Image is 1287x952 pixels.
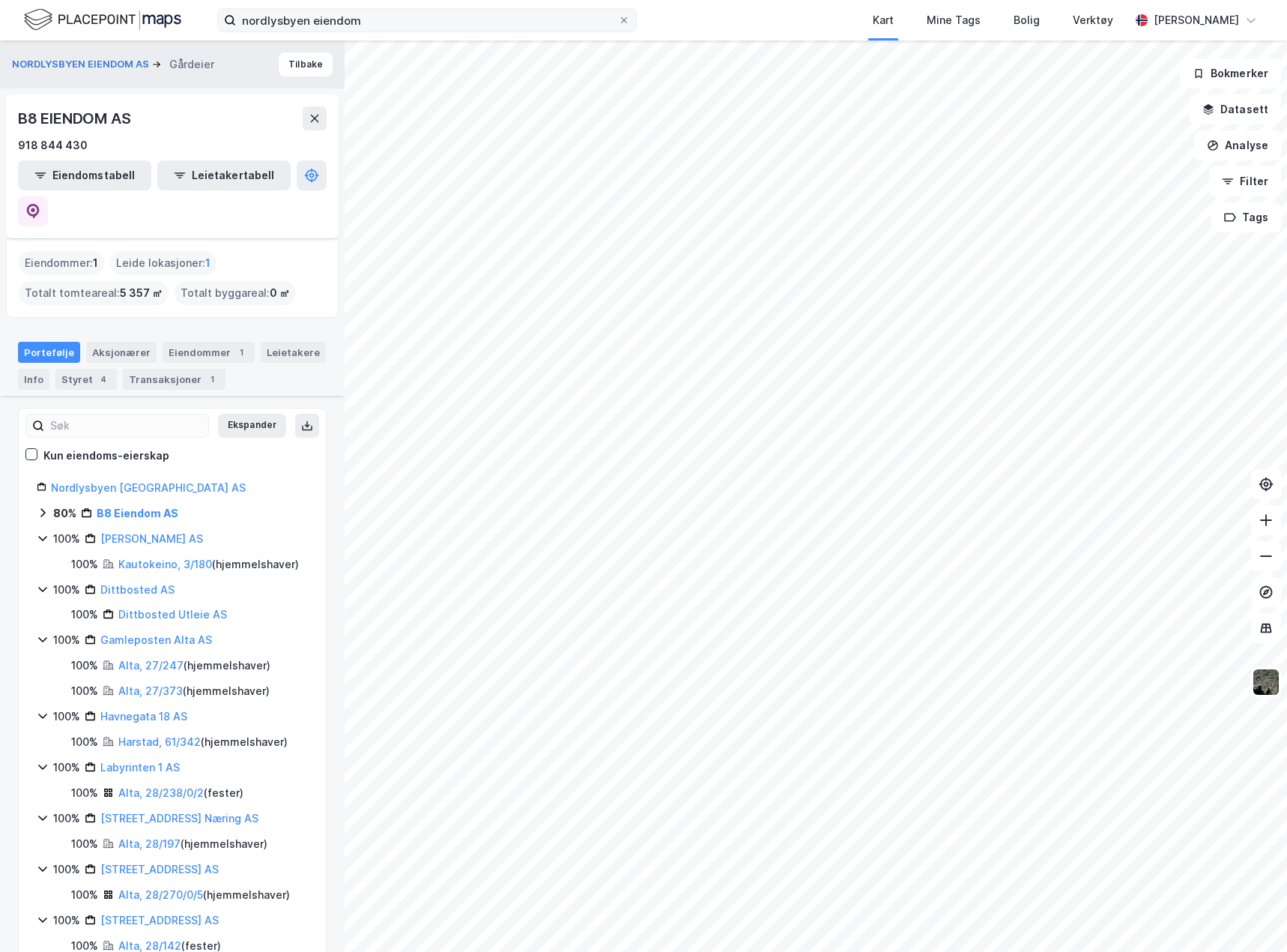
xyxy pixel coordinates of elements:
[118,733,288,751] div: ( hjemmelshaver )
[169,55,214,73] div: Gårdeier
[218,414,286,438] button: Ekspander
[118,555,299,573] div: ( hjemmelshaver )
[118,682,270,700] div: ( hjemmelshaver )
[1252,668,1280,696] img: 9k=
[1211,202,1281,232] button: Tags
[118,886,290,904] div: ( hjemmelshaver )
[120,284,163,302] span: 5 357 ㎡
[18,342,80,363] div: Portefølje
[100,812,258,825] a: [STREET_ADDRESS] Næring AS
[118,608,227,621] a: Dittbosted Utleie AS
[51,481,246,494] a: Nordlysbyen [GEOGRAPHIC_DATA] AS
[71,682,98,700] div: 100%
[118,657,270,675] div: ( hjemmelshaver )
[97,507,178,519] a: B8 Eiendom AS
[55,369,117,390] div: Styret
[163,342,255,363] div: Eiendommer
[100,583,175,596] a: Dittbosted AS
[1209,166,1281,196] button: Filter
[100,710,187,723] a: Havnegata 18 AS
[175,281,296,305] div: Totalt byggareal :
[205,372,219,387] div: 1
[261,342,326,363] div: Leietakere
[1180,58,1281,88] button: Bokmerker
[873,11,894,29] div: Kart
[1194,130,1281,160] button: Analyse
[44,415,208,437] input: Søk
[123,369,225,390] div: Transaksjoner
[279,52,333,76] button: Tilbake
[18,369,49,390] div: Info
[53,504,76,522] div: 80%
[53,708,80,726] div: 100%
[118,888,203,901] a: Alta, 28/270/0/5
[24,7,181,33] img: logo.f888ab2527a4732fd821a326f86c7f29.svg
[43,447,169,465] div: Kun eiendoms-eierskap
[19,281,169,305] div: Totalt tomteareal :
[71,555,98,573] div: 100%
[118,786,204,799] a: Alta, 28/238/0/2
[53,631,80,649] div: 100%
[100,761,180,774] a: Labyrinten 1 AS
[234,345,249,360] div: 1
[118,558,212,570] a: Kautokeino, 3/180
[1190,94,1281,124] button: Datasett
[236,9,618,31] input: Søk på adresse, matrikkel, gårdeiere, leietakere eller personer
[118,837,181,850] a: Alta, 28/197
[53,912,80,930] div: 100%
[100,863,219,876] a: [STREET_ADDRESS] AS
[53,759,80,777] div: 100%
[53,530,80,548] div: 100%
[71,784,98,802] div: 100%
[205,254,211,272] span: 1
[118,939,181,952] a: Alta, 28/142
[157,160,291,190] button: Leietakertabell
[71,606,98,624] div: 100%
[100,914,219,927] a: [STREET_ADDRESS] AS
[93,254,98,272] span: 1
[18,106,133,130] div: B8 EIENDOM AS
[110,251,216,275] div: Leide lokasjoner :
[53,581,80,599] div: 100%
[118,784,243,802] div: ( fester )
[18,136,88,154] div: 918 844 430
[86,342,157,363] div: Aksjonærer
[71,835,98,853] div: 100%
[19,251,104,275] div: Eiendommer :
[100,532,203,545] a: [PERSON_NAME] AS
[1154,11,1239,29] div: [PERSON_NAME]
[118,684,183,697] a: Alta, 27/373
[53,810,80,828] div: 100%
[927,11,981,29] div: Mine Tags
[118,735,201,748] a: Harstad, 61/342
[71,733,98,751] div: 100%
[53,861,80,879] div: 100%
[100,633,212,646] a: Gamleposten Alta AS
[1014,11,1040,29] div: Bolig
[270,284,290,302] span: 0 ㎡
[1212,880,1287,952] div: Kontrollprogram for chat
[1073,11,1113,29] div: Verktøy
[118,835,267,853] div: ( hjemmelshaver )
[71,886,98,904] div: 100%
[12,57,152,72] button: NORDLYSBYEN EIENDOM AS
[1212,880,1287,952] iframe: Chat Widget
[71,657,98,675] div: 100%
[18,160,151,190] button: Eiendomstabell
[118,659,184,672] a: Alta, 27/247
[96,372,111,387] div: 4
